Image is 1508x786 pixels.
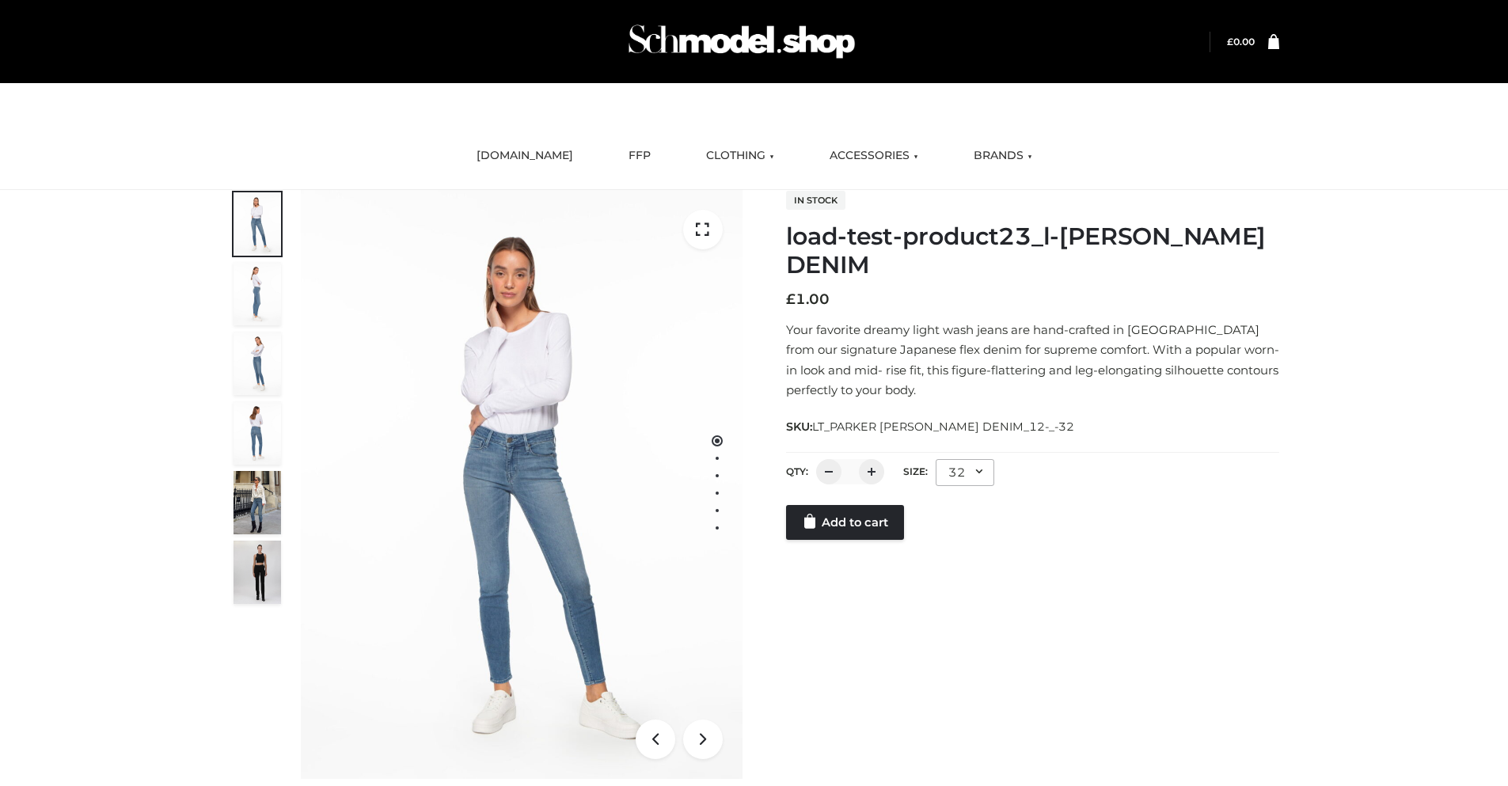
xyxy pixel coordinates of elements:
[623,10,860,73] img: Schmodel Admin 964
[234,471,281,534] img: Bowery-Skinny_Cove-1.jpg
[465,139,585,173] a: [DOMAIN_NAME]
[1227,36,1255,47] a: £0.00
[301,190,743,779] img: 2001KLX-Ava-skinny-cove-1-scaled_9b141654-9513-48e5-b76c-3dc7db129200
[936,459,994,486] div: 32
[786,417,1076,436] span: SKU:
[694,139,786,173] a: CLOTHING
[1227,36,1233,47] span: £
[786,505,904,540] a: Add to cart
[617,139,663,173] a: FFP
[786,222,1279,279] h1: load-test-product23_l-[PERSON_NAME] DENIM
[234,262,281,325] img: 2001KLX-Ava-skinny-cove-4-scaled_4636a833-082b-4702-abec-fd5bf279c4fc.jpg
[786,320,1279,401] p: Your favorite dreamy light wash jeans are hand-crafted in [GEOGRAPHIC_DATA] from our signature Ja...
[812,420,1074,434] span: LT_PARKER [PERSON_NAME] DENIM_12-_-32
[786,465,808,477] label: QTY:
[786,290,830,308] bdi: 1.00
[234,401,281,465] img: 2001KLX-Ava-skinny-cove-2-scaled_32c0e67e-5e94-449c-a916-4c02a8c03427.jpg
[234,192,281,256] img: 2001KLX-Ava-skinny-cove-1-scaled_9b141654-9513-48e5-b76c-3dc7db129200.jpg
[786,290,796,308] span: £
[786,191,845,210] span: In stock
[1227,36,1255,47] bdi: 0.00
[818,139,930,173] a: ACCESSORIES
[962,139,1044,173] a: BRANDS
[234,541,281,604] img: 49df5f96394c49d8b5cbdcda3511328a.HD-1080p-2.5Mbps-49301101_thumbnail.jpg
[234,332,281,395] img: 2001KLX-Ava-skinny-cove-3-scaled_eb6bf915-b6b9-448f-8c6c-8cabb27fd4b2.jpg
[903,465,928,477] label: Size:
